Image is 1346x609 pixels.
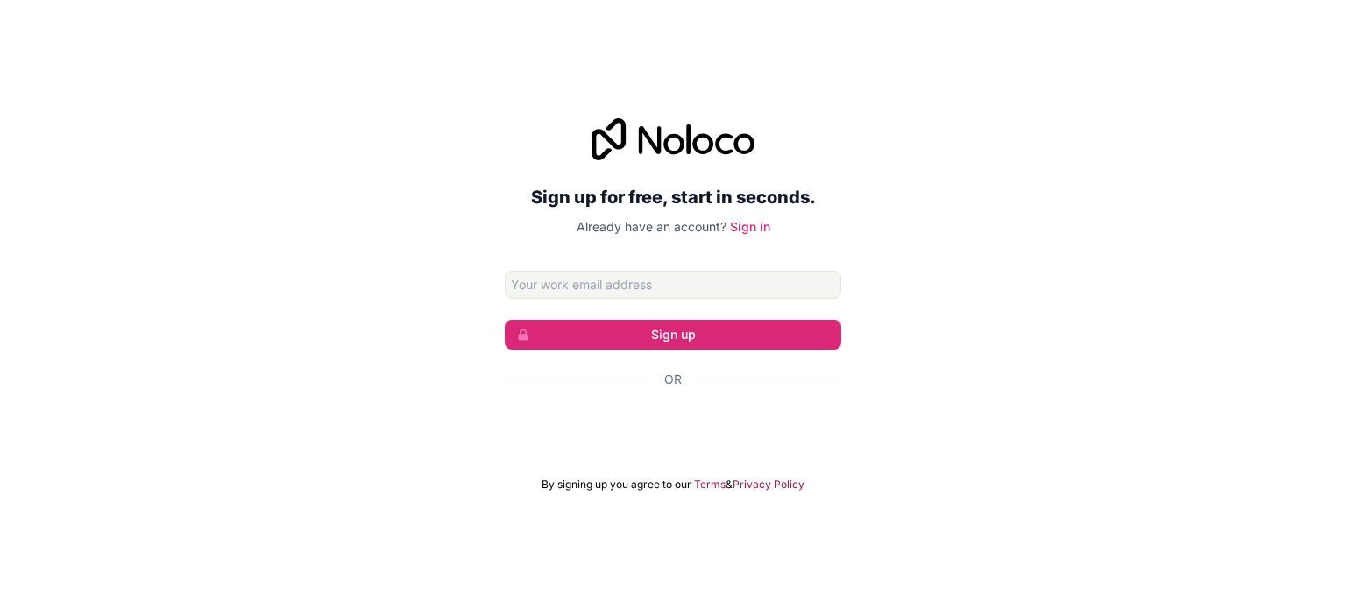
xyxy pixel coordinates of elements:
span: Already have an account? [577,219,726,234]
span: By signing up you agree to our [542,478,691,492]
span: & [726,478,733,492]
input: Email address [505,271,841,299]
h2: Sign up for free, start in seconds. [505,181,841,213]
a: Privacy Policy [733,478,804,492]
a: Terms [694,478,726,492]
button: Sign up [505,320,841,350]
a: Sign in [730,219,770,234]
span: Or [664,371,682,388]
